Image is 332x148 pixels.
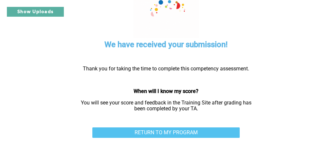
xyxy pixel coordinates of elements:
[76,66,256,72] p: Thank you for taking the time to complete this competency assessment.
[76,100,256,112] p: You will see your score and feedback in the Training Site after grading has been completed by you...
[134,88,198,94] strong: When will I know my score?
[92,127,240,138] a: RETURN TO MY PROGRAM
[7,7,64,17] button: Show Uploads
[104,39,228,50] h5: We have received your submission!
